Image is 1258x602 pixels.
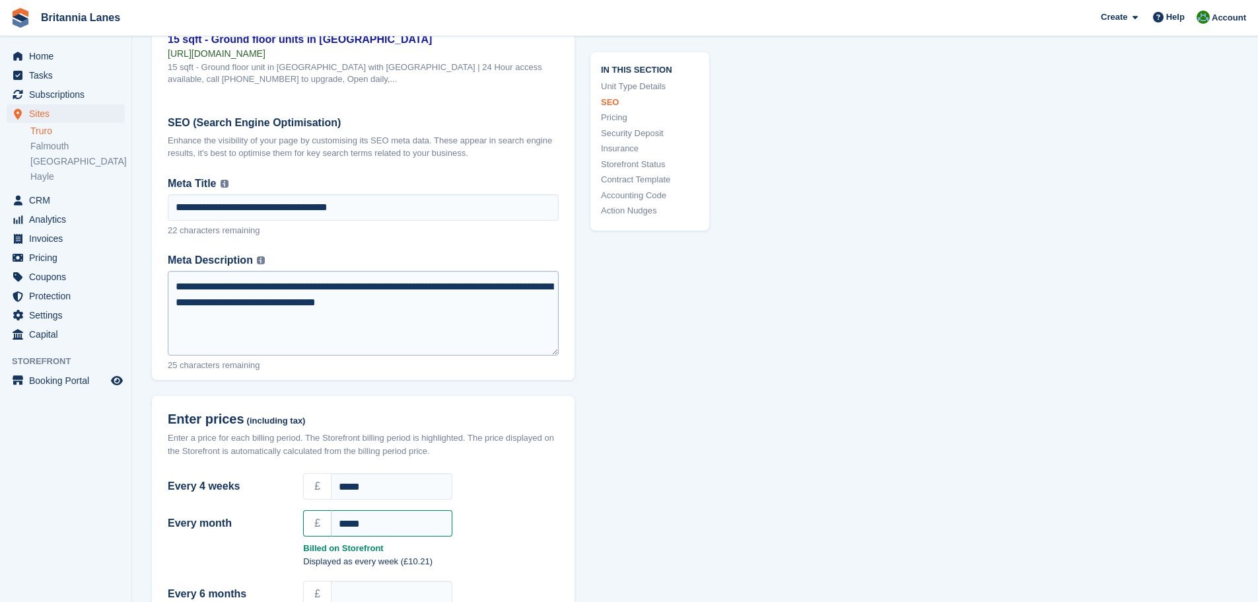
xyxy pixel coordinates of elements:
[29,325,108,344] span: Capital
[1101,11,1127,24] span: Create
[11,8,30,28] img: stora-icon-8386f47178a22dfd0bd8f6a31ec36ba5ce8667c1dd55bd0f319d3a0aa187defe.svg
[29,287,108,305] span: Protection
[601,80,699,93] a: Unit Type Details
[29,248,108,267] span: Pricing
[168,586,287,602] label: Every 6 months
[7,325,125,344] a: menu
[109,373,125,389] a: Preview store
[7,306,125,324] a: menu
[1197,11,1210,24] img: Matt Lane
[168,478,287,494] label: Every 4 weeks
[29,47,108,65] span: Home
[1166,11,1185,24] span: Help
[168,134,559,160] div: Enhance the visibility of your page by customising its SEO meta data. These appear in search engi...
[168,61,559,85] div: 15 sqft - Ground floor unit in [GEOGRAPHIC_DATA] with [GEOGRAPHIC_DATA] | 24 Hour access availabl...
[168,252,253,269] span: Meta Description
[29,104,108,123] span: Sites
[221,180,228,188] img: icon-info-grey-7440780725fd019a000dd9b08b2336e03edf1995a4989e88bcd33f0948082b44.svg
[7,248,125,267] a: menu
[7,191,125,209] a: menu
[29,191,108,209] span: CRM
[12,355,131,368] span: Storefront
[1212,11,1246,24] span: Account
[30,125,125,137] a: Truro
[601,95,699,108] a: SEO
[7,371,125,390] a: menu
[29,66,108,85] span: Tasks
[7,85,125,104] a: menu
[168,432,559,457] div: Enter a price for each billing period. The Storefront billing period is highlighted. The price di...
[30,170,125,183] a: Hayle
[601,62,699,75] span: In this section
[7,287,125,305] a: menu
[601,126,699,139] a: Security Deposit
[168,176,217,192] span: Meta Title
[29,371,108,390] span: Booking Portal
[168,117,559,129] h2: SEO (Search Engine Optimisation)
[180,225,260,235] span: characters remaining
[257,256,265,264] img: icon-info-grey-7440780725fd019a000dd9b08b2336e03edf1995a4989e88bcd33f0948082b44.svg
[29,210,108,229] span: Analytics
[7,229,125,248] a: menu
[168,225,177,235] span: 22
[601,173,699,186] a: Contract Template
[168,412,244,427] span: Enter prices
[29,306,108,324] span: Settings
[168,32,559,48] div: 15 sqft - Ground floor units in [GEOGRAPHIC_DATA]
[29,85,108,104] span: Subscriptions
[30,155,125,168] a: [GEOGRAPHIC_DATA]
[168,48,559,59] div: [URL][DOMAIN_NAME]
[7,210,125,229] a: menu
[7,268,125,286] a: menu
[7,104,125,123] a: menu
[601,188,699,202] a: Accounting Code
[7,47,125,65] a: menu
[29,268,108,286] span: Coupons
[601,157,699,170] a: Storefront Status
[601,142,699,155] a: Insurance
[303,555,559,568] p: Displayed as every week (£10.21)
[168,515,287,531] label: Every month
[601,204,699,217] a: Action Nudges
[303,542,559,555] strong: Billed on Storefront
[30,140,125,153] a: Falmouth
[247,416,306,426] span: (including tax)
[168,360,177,370] span: 25
[29,229,108,248] span: Invoices
[7,66,125,85] a: menu
[180,360,260,370] span: characters remaining
[601,111,699,124] a: Pricing
[36,7,125,28] a: Britannia Lanes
